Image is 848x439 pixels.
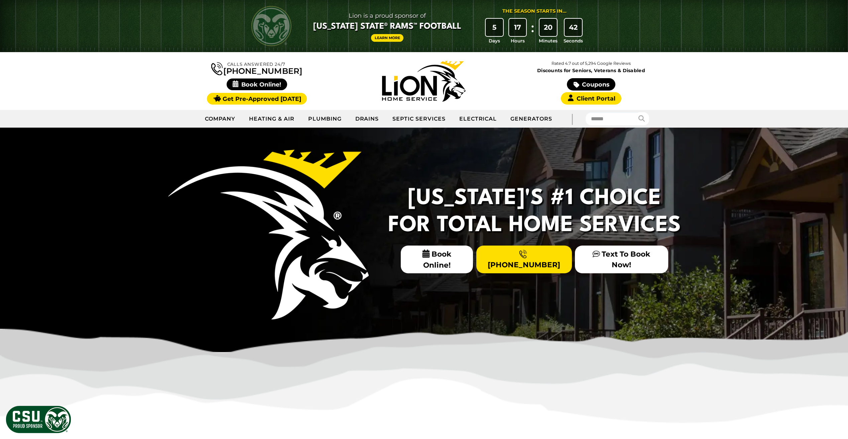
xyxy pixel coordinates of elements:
a: Drains [349,111,386,127]
p: Rated 4.7 out of 5,294 Google Reviews [507,60,675,67]
a: Learn More [371,34,404,42]
a: Text To Book Now! [575,246,668,273]
span: Book Online! [227,79,287,90]
div: The Season Starts in... [502,8,567,15]
a: Generators [504,111,559,127]
a: Heating & Air [242,111,301,127]
span: Days [489,37,500,44]
span: Minutes [539,37,558,44]
a: Client Portal [561,92,621,105]
a: [PHONE_NUMBER] [476,246,572,273]
a: [PHONE_NUMBER] [211,61,302,75]
div: : [529,19,536,44]
a: Coupons [567,78,615,91]
a: Plumbing [301,111,349,127]
div: | [559,110,586,128]
img: CSU Sponsor Badge [5,405,72,434]
a: Electrical [453,111,504,127]
span: Hours [511,37,525,44]
div: 42 [565,19,582,36]
img: CSU Rams logo [251,6,291,46]
a: Company [198,111,243,127]
div: 20 [539,19,557,36]
span: Book Online! [401,246,473,273]
span: Lion is a proud sponsor of [313,10,461,21]
a: Get Pre-Approved [DATE] [207,93,307,105]
img: Lion Home Service [382,61,466,102]
div: 17 [509,19,526,36]
span: [US_STATE] State® Rams™ Football [313,21,461,32]
h2: [US_STATE]'s #1 Choice For Total Home Services [384,185,685,239]
span: Discounts for Seniors, Veterans & Disabled [509,68,674,73]
span: Seconds [564,37,583,44]
div: 5 [486,19,503,36]
a: Septic Services [386,111,452,127]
